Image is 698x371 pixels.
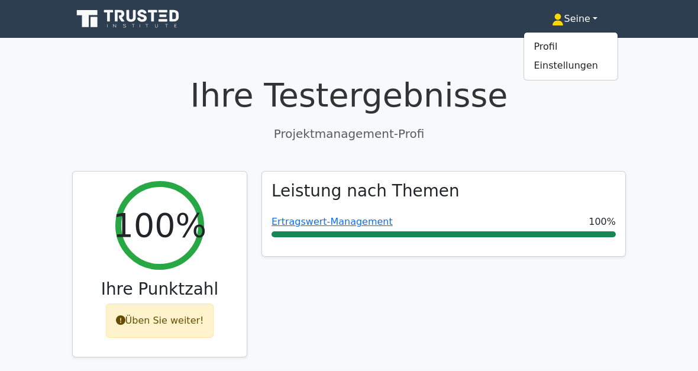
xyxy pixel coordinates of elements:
h2: 100% [113,206,207,246]
h3: Ihre Punktzahl [82,279,237,299]
a: Profil [524,37,618,56]
font: Seine [564,13,590,24]
h1: Ihre Testergebnisse [72,76,626,115]
font: Üben Sie weiter! [125,315,204,326]
a: Einstellungen [524,56,618,75]
a: Seine [523,7,626,31]
ul: Seine [523,32,618,80]
a: Ertragswert-Management [272,216,393,227]
p: Projektmanagement-Profi [72,125,626,143]
h3: Leistung nach Themen [272,181,460,201]
span: 100% [589,215,616,229]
